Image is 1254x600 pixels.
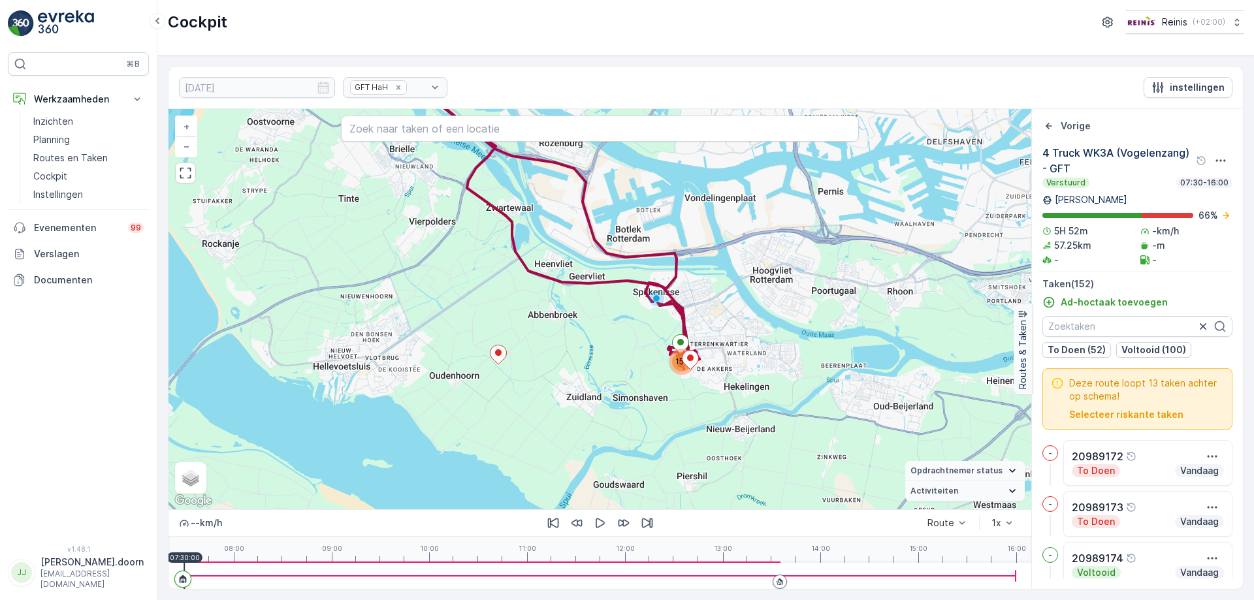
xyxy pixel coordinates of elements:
[669,349,695,375] div: 150
[40,556,144,569] p: [PERSON_NAME].doorn
[1121,343,1186,356] p: Voltooid (100)
[1126,15,1157,29] img: Reinis-Logo-Vrijstaand_Tekengebied-1-copy2_aBO4n7j.png
[170,554,200,561] p: 07:30:00
[1126,502,1136,513] div: help tooltippictogram
[131,223,141,233] p: 99
[28,149,149,167] a: Routes en Taken
[1045,178,1087,188] p: Verstuurd
[905,481,1025,501] summary: Activiteiten
[33,151,108,165] p: Routes en Taken
[1042,342,1111,358] button: To Doen (52)
[1198,209,1218,222] p: 66 %
[224,545,244,552] p: 08:00
[8,10,34,37] img: logo
[991,518,1001,528] div: 1x
[1061,119,1091,133] p: Vorige
[1126,10,1244,34] button: Reinis(+02:00)
[1054,239,1091,252] p: 57.25km
[40,569,144,590] p: [EMAIL_ADDRESS][DOMAIN_NAME]
[1048,550,1052,560] p: -
[1054,253,1059,266] p: -
[519,545,536,552] p: 11:00
[1179,178,1230,188] p: 07:30-16:00
[1076,515,1116,528] p: To Doen
[322,545,342,552] p: 09:00
[1179,515,1220,528] p: Vandaag
[909,545,927,552] p: 15:00
[8,556,149,590] button: JJ[PERSON_NAME].doorn[EMAIL_ADDRESS][DOMAIN_NAME]
[1069,377,1224,403] span: Deze route loopt 13 taken achter op schema!
[8,241,149,267] a: Verslagen
[172,492,215,509] a: Dit gebied openen in Google Maps (er wordt een nieuw venster geopend)
[1072,499,1123,515] p: 20989173
[1016,320,1029,389] p: Routes & Taken
[1076,566,1117,579] p: Voltooid
[34,221,120,234] p: Evenementen
[1152,225,1179,238] p: -km/h
[1069,408,1183,421] button: Selecteer riskante taken
[1007,545,1026,552] p: 16:00
[1126,451,1136,462] div: help tooltippictogram
[1196,155,1206,166] div: help tooltippictogram
[1170,81,1225,94] p: instellingen
[8,545,149,553] span: v 1.48.1
[811,545,830,552] p: 14:00
[1048,343,1106,356] p: To Doen (52)
[1042,316,1232,337] input: Zoektaken
[172,492,215,509] img: Google
[1072,449,1123,464] p: 20989172
[191,516,222,529] p: -- km/h
[927,518,954,528] div: Route
[28,167,149,185] a: Cockpit
[1162,16,1187,29] p: Reinis
[8,86,149,112] button: Werkzaamheden
[1042,296,1168,309] a: Ad-hoctaak toevoegen
[38,10,94,37] img: logo_light-DOdMpM7g.png
[675,356,689,366] span: 150
[1054,225,1088,238] p: 5H 52m
[1072,550,1123,566] p: 20989174
[1152,239,1165,252] p: -m
[1055,193,1127,206] p: [PERSON_NAME]
[1152,253,1157,266] p: -
[1193,17,1225,27] p: ( +02:00 )
[179,77,335,98] input: dd/mm/yyyy
[33,188,83,201] p: Instellingen
[905,461,1025,481] summary: Opdrachtnemer status
[33,133,70,146] p: Planning
[1116,342,1191,358] button: Voltooid (100)
[1076,464,1116,477] p: To Doen
[34,247,144,261] p: Verslagen
[420,545,439,552] p: 10:00
[28,131,149,149] a: Planning
[1042,145,1193,176] p: 4 Truck WK3A (Vogelenzang) - GFT
[168,12,227,33] p: Cockpit
[33,115,73,128] p: Inzichten
[1144,77,1232,98] button: instellingen
[28,112,149,131] a: Inzichten
[1126,553,1136,563] div: help tooltippictogram
[127,59,140,69] p: ⌘B
[1042,277,1232,291] p: Taken ( 152 )
[714,545,732,552] p: 13:00
[34,93,123,106] p: Werkzaamheden
[910,486,958,496] span: Activiteiten
[184,140,190,151] span: −
[11,562,32,583] div: JJ
[1179,464,1220,477] p: Vandaag
[176,117,196,136] a: In zoomen
[616,545,635,552] p: 12:00
[34,274,144,287] p: Documenten
[1042,119,1091,133] a: Vorige
[176,464,205,492] a: Layers
[8,215,149,241] a: Evenementen99
[33,170,67,183] p: Cockpit
[910,466,1003,476] span: Opdrachtnemer status
[8,267,149,293] a: Documenten
[341,116,859,142] input: Zoek naar taken of een locatie
[1048,448,1052,458] p: -
[28,185,149,204] a: Instellingen
[176,136,196,156] a: Uitzoomen
[1048,499,1052,509] p: -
